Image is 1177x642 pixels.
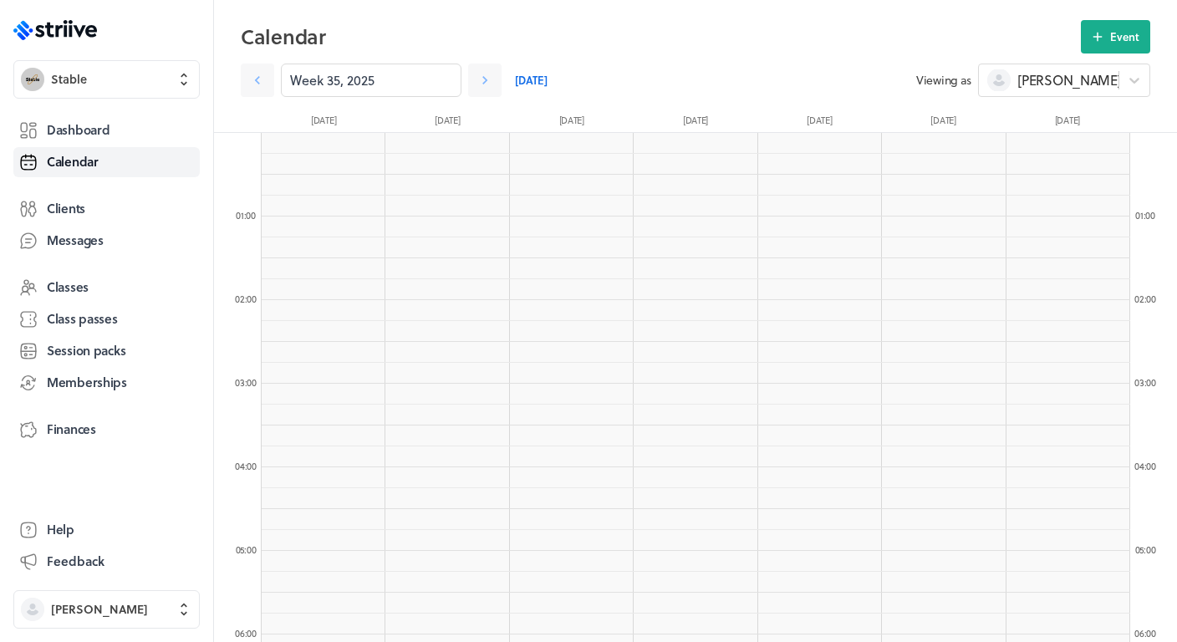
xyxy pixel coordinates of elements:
[229,460,262,472] div: 04
[47,153,99,171] span: Calendar
[47,310,118,328] span: Class passes
[13,415,200,445] a: Finances
[634,114,757,132] div: [DATE]
[47,232,104,249] span: Messages
[229,209,262,222] div: 01
[245,375,257,390] span: :00
[13,194,200,224] a: Clients
[515,64,548,97] a: [DATE]
[1129,293,1162,305] div: 02
[47,553,104,570] span: Feedback
[229,627,262,639] div: 06
[510,114,634,132] div: [DATE]
[1110,29,1139,44] span: Event
[13,590,200,629] button: [PERSON_NAME]
[1144,459,1156,473] span: :00
[245,292,257,306] span: :00
[13,368,200,398] a: Memberships
[1017,71,1121,89] span: [PERSON_NAME]
[229,376,262,389] div: 03
[244,543,256,557] span: :00
[245,626,257,640] span: :00
[13,115,200,145] a: Dashboard
[1129,543,1162,556] div: 05
[51,601,148,618] span: [PERSON_NAME]
[21,68,44,91] img: Stable
[47,374,127,391] span: Memberships
[1144,375,1156,390] span: :00
[47,521,74,538] span: Help
[262,114,385,132] div: [DATE]
[757,114,881,132] div: [DATE]
[1081,20,1150,53] button: Event
[13,226,200,256] a: Messages
[281,64,461,97] input: YYYY-M-D
[1129,209,1162,222] div: 01
[916,72,971,89] span: Viewing as
[13,60,200,99] button: StableStable
[47,278,89,296] span: Classes
[229,293,262,305] div: 02
[47,121,110,139] span: Dashboard
[13,147,200,177] a: Calendar
[13,547,200,577] button: Feedback
[13,515,200,545] a: Help
[1144,292,1156,306] span: :00
[1129,376,1162,389] div: 03
[47,200,85,217] span: Clients
[1129,594,1169,634] iframe: gist-messenger-bubble-iframe
[1144,208,1155,222] span: :00
[47,420,96,438] span: Finances
[51,71,87,88] span: Stable
[881,114,1005,132] div: [DATE]
[229,543,262,556] div: 05
[13,273,200,303] a: Classes
[1129,460,1162,472] div: 04
[1006,114,1129,132] div: [DATE]
[245,459,257,473] span: :00
[244,208,256,222] span: :00
[1129,627,1162,639] div: 06
[13,304,200,334] a: Class passes
[1144,543,1155,557] span: :00
[241,20,1081,53] h2: Calendar
[385,114,509,132] div: [DATE]
[13,336,200,366] a: Session packs
[47,342,125,359] span: Session packs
